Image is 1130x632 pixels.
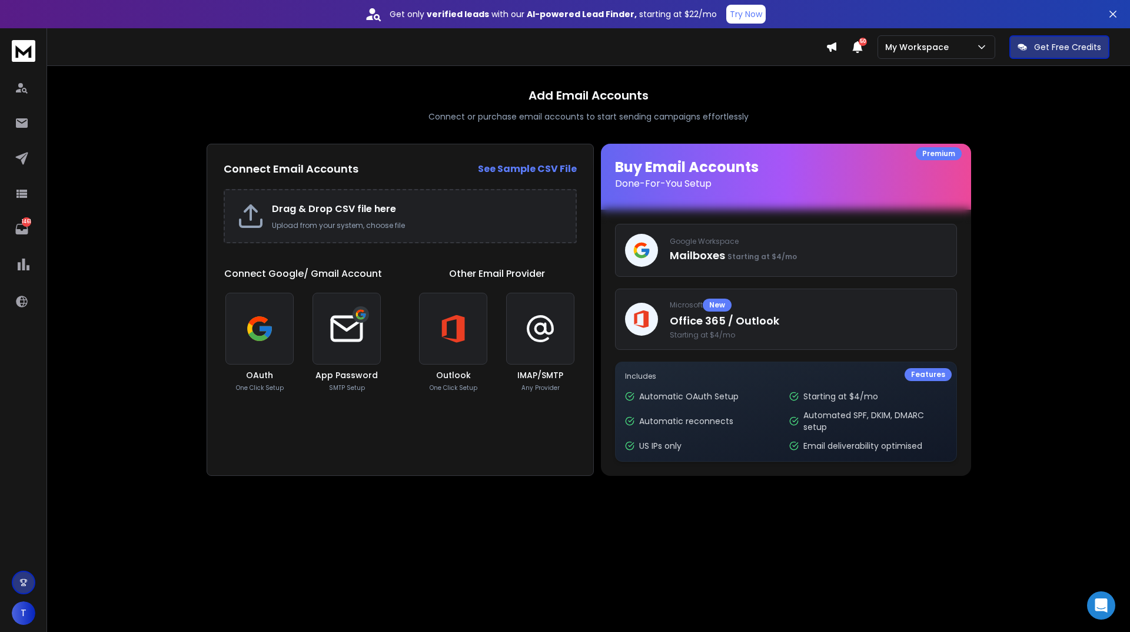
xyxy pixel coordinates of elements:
a: See Sample CSV File [478,162,577,176]
a: 1461 [10,217,34,241]
span: 50 [859,38,867,46]
strong: verified leads [427,8,489,20]
div: Open Intercom Messenger [1087,591,1115,620]
p: Upload from your system, choose file [272,221,564,230]
strong: AI-powered Lead Finder, [527,8,637,20]
h1: Other Email Provider [449,267,545,281]
h1: Add Email Accounts [529,87,649,104]
p: Starting at $4/mo [803,391,878,402]
p: SMTP Setup [329,383,365,392]
p: One Click Setup [430,383,477,392]
p: One Click Setup [236,383,284,392]
h3: IMAP/SMTP [517,369,563,381]
h3: Outlook [436,369,471,381]
h2: Drag & Drop CSV file here [272,202,564,216]
p: Get only with our starting at $22/mo [390,8,717,20]
p: 1461 [22,217,31,227]
p: Email deliverability optimised [803,440,922,452]
button: Get Free Credits [1009,35,1109,59]
div: New [703,299,732,312]
p: Connect or purchase email accounts to start sending campaigns effortlessly [428,111,749,123]
p: My Workspace [885,41,953,53]
span: Starting at $4/mo [670,330,947,340]
p: Automated SPF, DKIM, DMARC setup [803,409,946,433]
button: Try Now [726,5,766,24]
p: Get Free Credits [1034,41,1101,53]
p: Done-For-You Setup [615,177,957,191]
div: Premium [916,147,962,160]
div: Features [905,368,952,381]
button: T [12,601,35,625]
p: Try Now [730,8,762,20]
p: Microsoft [670,299,947,312]
h3: OAuth [246,369,273,381]
p: Mailboxes [670,247,947,264]
p: US IPs only [639,440,682,452]
p: Automatic reconnects [639,415,733,427]
h2: Connect Email Accounts [224,161,358,177]
p: Includes [625,372,947,381]
p: Office 365 / Outlook [670,313,947,329]
p: Google Workspace [670,237,947,246]
strong: See Sample CSV File [478,162,577,176]
p: Automatic OAuth Setup [639,391,739,402]
h1: Buy Email Accounts [615,158,957,191]
h3: App Password [315,369,378,381]
p: Any Provider [521,383,560,392]
span: Starting at $4/mo [727,252,797,262]
img: logo [12,40,35,62]
h1: Connect Google/ Gmail Account [224,267,382,281]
